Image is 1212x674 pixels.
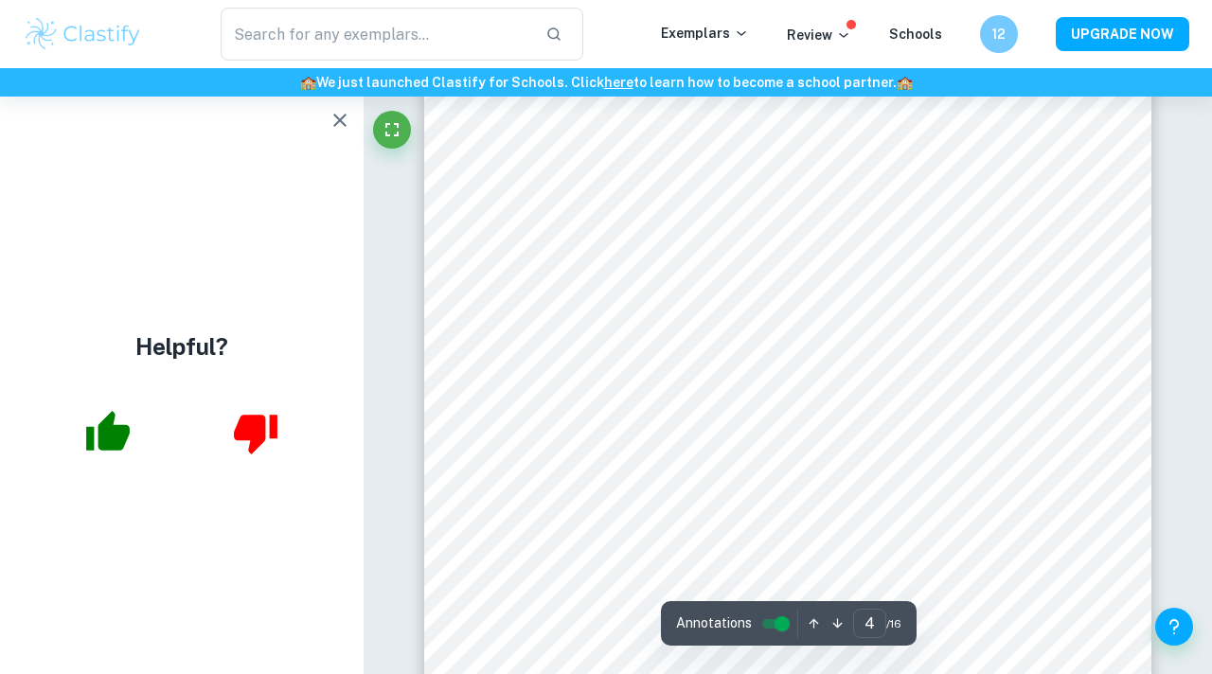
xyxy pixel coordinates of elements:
h6: 12 [989,24,1010,44]
a: here [604,75,633,90]
button: Fullscreen [373,111,411,149]
h4: Helpful? [135,329,228,364]
span: 🏫 [897,75,913,90]
span: / 16 [886,615,901,632]
button: Help and Feedback [1155,608,1193,646]
a: Schools [889,27,942,42]
p: Review [787,25,851,45]
input: Search for any exemplars... [221,8,530,61]
h6: We just launched Clastify for Schools. Click to learn how to become a school partner. [4,72,1208,93]
span: 🏫 [300,75,316,90]
button: UPGRADE NOW [1056,17,1189,51]
span: Annotations [676,613,752,633]
img: Clastify logo [23,15,143,53]
button: 12 [980,15,1018,53]
p: Exemplars [661,23,749,44]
